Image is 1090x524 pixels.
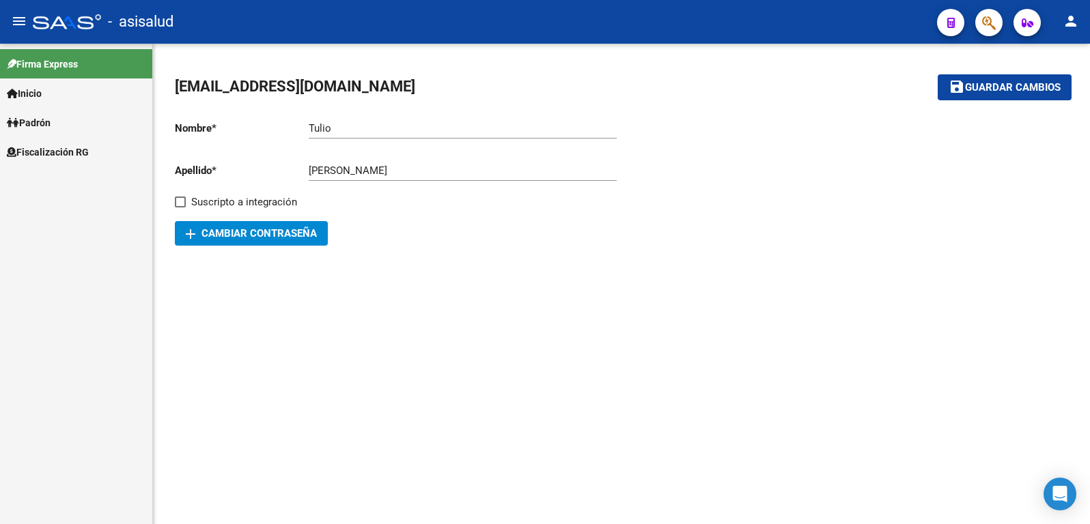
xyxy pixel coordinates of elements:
p: Nombre [175,121,309,136]
span: Guardar cambios [965,82,1061,94]
span: Cambiar Contraseña [186,227,317,239]
mat-icon: menu [11,13,27,29]
span: Padrón [7,115,51,130]
span: [EMAIL_ADDRESS][DOMAIN_NAME] [175,78,415,95]
mat-icon: save [949,78,965,95]
mat-icon: person [1063,13,1079,29]
div: Open Intercom Messenger [1044,478,1076,510]
button: Cambiar Contraseña [175,221,328,246]
mat-icon: add [182,226,199,242]
p: Apellido [175,163,309,178]
button: Guardar cambios [938,74,1072,100]
span: Firma Express [7,57,78,72]
span: Fiscalización RG [7,145,89,160]
span: Suscripto a integración [191,194,297,210]
span: Inicio [7,86,42,101]
span: - asisalud [108,7,173,37]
